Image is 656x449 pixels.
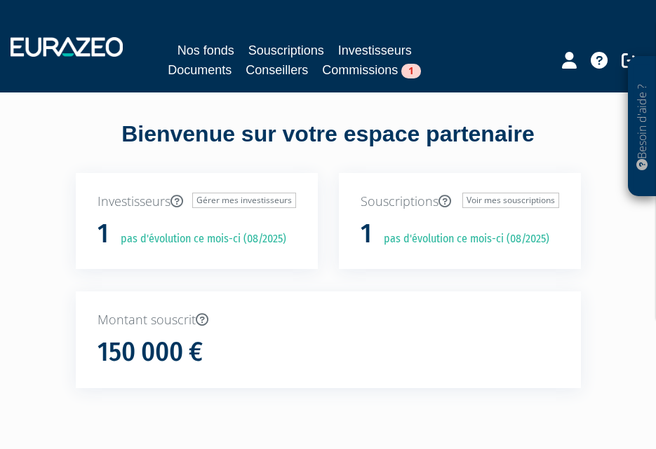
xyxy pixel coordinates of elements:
a: Nos fonds [178,41,234,60]
img: 1732889491-logotype_eurazeo_blanc_rvb.png [11,37,123,57]
p: pas d'évolution ce mois-ci (08/2025) [111,231,286,247]
a: Souscriptions [248,41,324,60]
a: Investisseurs [338,41,412,60]
h1: 150 000 € [98,338,203,367]
p: Besoin d'aide ? [634,64,650,190]
p: pas d'évolution ce mois-ci (08/2025) [374,231,549,247]
a: Voir mes souscriptions [462,193,559,208]
p: Montant souscrit [98,311,559,329]
a: Documents [168,60,232,80]
span: 1 [401,64,421,78]
a: Gérer mes investisseurs [192,193,296,208]
div: Bienvenue sur votre espace partenaire [65,118,591,173]
p: Investisseurs [98,193,296,211]
h1: 1 [361,219,372,249]
a: Conseillers [246,60,308,80]
a: Commissions1 [322,60,421,80]
h1: 1 [98,219,109,249]
p: Souscriptions [361,193,559,211]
